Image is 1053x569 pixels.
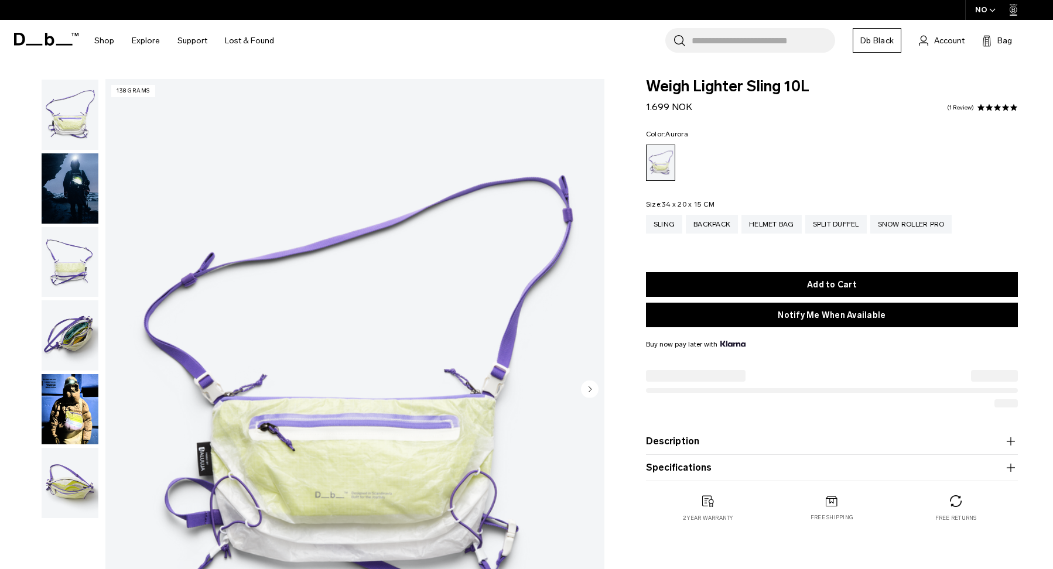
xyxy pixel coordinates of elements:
[720,341,746,347] img: {"height" => 20, "alt" => "Klarna"}
[41,447,99,519] button: Weigh_Lighter_Sling_10L_4.png
[741,215,802,234] a: Helmet Bag
[935,514,977,522] p: Free returns
[94,20,114,61] a: Shop
[870,215,952,234] a: Snow Roller Pro
[686,215,738,234] a: Backpack
[646,145,675,181] a: Aurora
[919,33,965,47] a: Account
[665,130,688,138] span: Aurora
[41,227,99,298] button: Weigh_Lighter_Sling_10L_2.png
[646,461,1018,475] button: Specifications
[646,272,1018,297] button: Add to Cart
[42,227,98,297] img: Weigh_Lighter_Sling_10L_2.png
[646,101,692,112] span: 1.699 NOK
[177,20,207,61] a: Support
[646,131,688,138] legend: Color:
[646,303,1018,327] button: Notify Me When Available
[41,373,99,445] button: Weigh Lighter Sling 10L Aurora
[646,215,682,234] a: Sling
[982,33,1012,47] button: Bag
[947,105,974,111] a: 1 reviews
[853,28,901,53] a: Db Black
[811,513,853,522] p: Free shipping
[41,153,99,224] button: Weigh_Lighter_Sling_10L_Lifestyle.png
[997,35,1012,47] span: Bag
[86,20,283,61] nav: Main Navigation
[646,201,714,208] legend: Size:
[42,80,98,150] img: Weigh_Lighter_Sling_10L_1.png
[132,20,160,61] a: Explore
[646,79,1018,94] span: Weigh Lighter Sling 10L
[646,339,746,349] span: Buy now pay later with
[41,300,99,371] button: Weigh_Lighter_Sling_10L_3.png
[805,215,867,234] a: Split Duffel
[42,448,98,518] img: Weigh_Lighter_Sling_10L_4.png
[42,374,98,444] img: Weigh Lighter Sling 10L Aurora
[42,300,98,371] img: Weigh_Lighter_Sling_10L_3.png
[225,20,274,61] a: Lost & Found
[111,85,155,97] p: 138 grams
[41,79,99,150] button: Weigh_Lighter_Sling_10L_1.png
[683,514,733,522] p: 2 year warranty
[646,434,1018,448] button: Description
[42,153,98,224] img: Weigh_Lighter_Sling_10L_Lifestyle.png
[934,35,965,47] span: Account
[662,200,714,208] span: 34 x 20 x 15 CM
